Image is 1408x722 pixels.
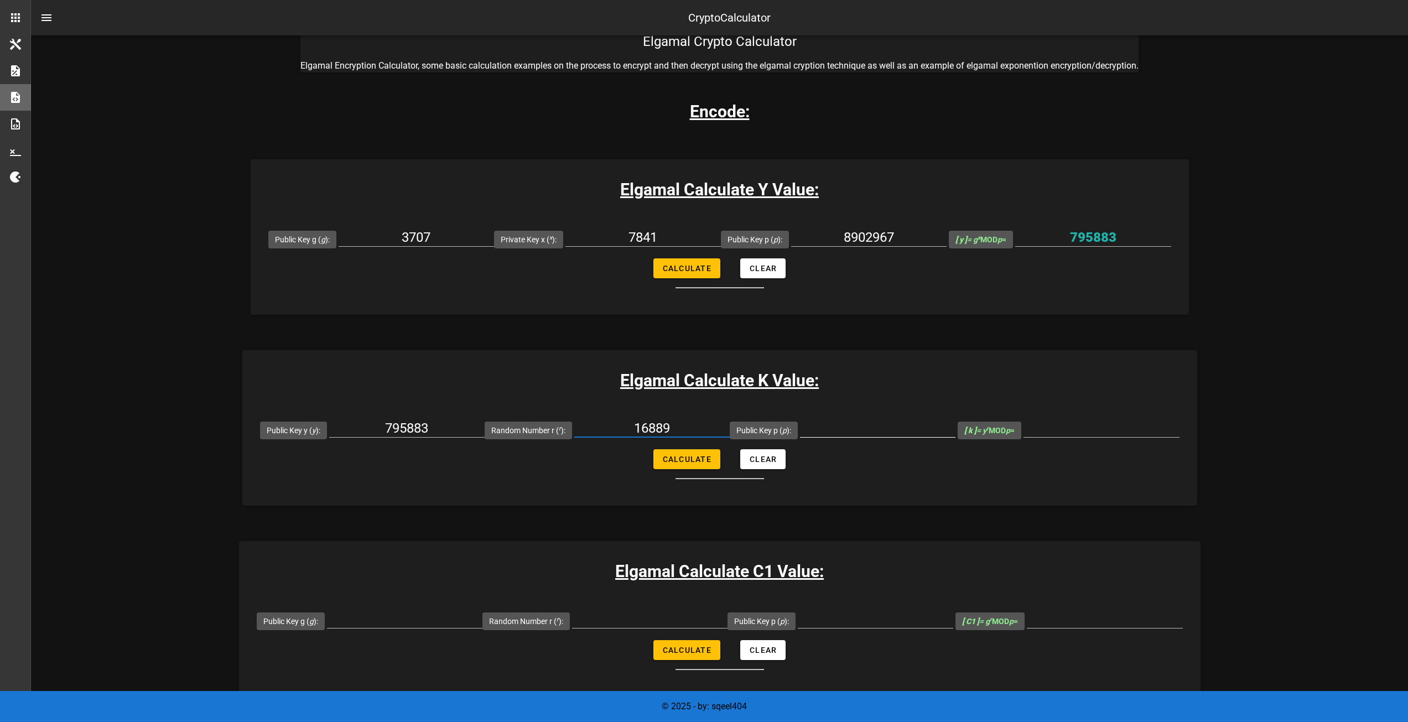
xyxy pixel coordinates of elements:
[690,99,750,124] h3: Encode:
[740,640,786,660] button: Clear
[263,616,318,627] label: Public Key g ( ):
[662,701,747,711] span: © 2025 - by: sqeel404
[653,640,720,660] button: Calculate
[728,234,782,245] label: Public Key p ( ):
[734,616,789,627] label: Public Key p ( ):
[964,426,1015,435] span: MOD =
[955,235,980,244] i: = g
[501,234,557,245] label: Private Key x ( ):
[242,368,1197,393] h3: Elgamal Calculate K Value:
[749,646,777,655] span: Clear
[662,455,711,464] span: Calculate
[300,24,1139,59] div: Elgamal Crypto Calculator
[978,234,980,241] sup: x
[962,617,979,626] b: [ C1 ]
[662,646,711,655] span: Calculate
[549,234,552,241] sup: x
[773,235,778,244] i: p
[782,426,787,435] i: p
[251,177,1189,202] h3: Elgamal Calculate Y Value:
[312,426,316,435] i: y
[1009,617,1014,626] i: p
[749,264,777,273] span: Clear
[736,425,791,436] label: Public Key p ( ):
[962,617,1018,626] span: MOD =
[309,617,314,626] i: g
[997,235,1002,244] i: p
[33,4,60,31] button: nav-menu-toggle
[267,425,320,436] label: Public Key y ( ):
[557,616,559,623] sup: r
[780,617,784,626] i: p
[300,59,1139,72] p: Elgamal Encryption Calculator, some basic calculation examples on the process to encrypt and then...
[688,9,771,26] div: CryptoCalculator
[962,617,992,626] i: = g
[749,455,777,464] span: Clear
[955,235,1006,244] span: MOD =
[275,234,330,245] label: Public Key g ( ):
[559,425,561,432] sup: r
[964,426,976,435] b: [ k ]
[986,425,989,432] sup: r
[662,264,711,273] span: Calculate
[740,449,786,469] button: Clear
[740,258,786,278] button: Clear
[964,426,989,435] i: = y
[653,258,720,278] button: Calculate
[321,235,325,244] i: g
[1006,426,1010,435] i: p
[491,425,565,436] label: Random Number r ( ):
[990,616,992,623] sup: r
[653,449,720,469] button: Calculate
[239,559,1201,584] h3: Elgamal Calculate C1 Value:
[489,616,563,627] label: Random Number r ( ):
[955,235,967,244] b: [ y ]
